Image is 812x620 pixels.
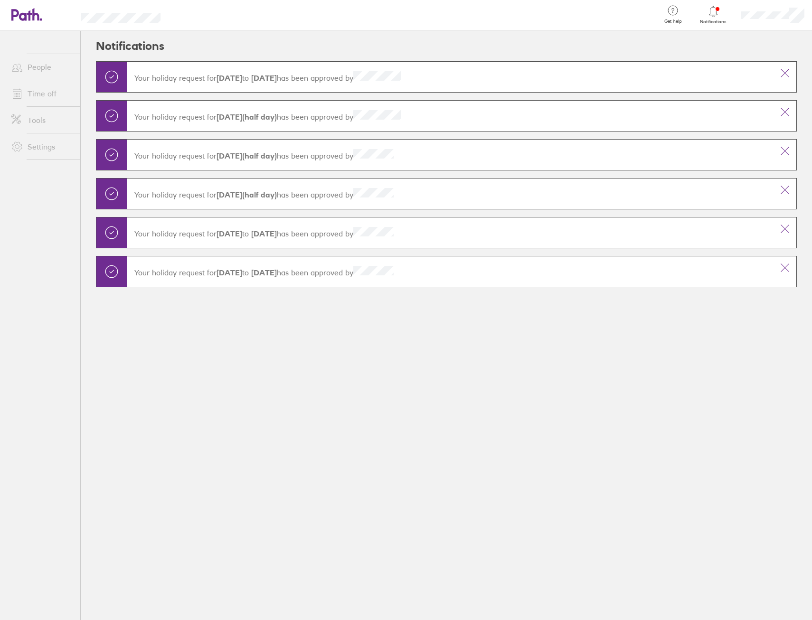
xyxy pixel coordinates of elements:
strong: [DATE] (half day) [217,190,277,199]
p: Your holiday request for has been approved by [134,149,766,160]
p: Your holiday request for has been approved by [134,227,766,238]
p: Your holiday request for has been approved by [134,188,766,199]
strong: [DATE] (half day) [217,151,277,160]
span: to [217,73,277,83]
strong: [DATE] [249,229,277,238]
a: Notifications [698,5,729,25]
strong: [DATE] (half day) [217,112,277,122]
span: to [217,268,277,277]
strong: [DATE] [249,268,277,277]
strong: [DATE] [217,268,242,277]
p: Your holiday request for has been approved by [134,71,766,83]
a: Time off [4,84,80,103]
a: Tools [4,111,80,130]
strong: [DATE] [249,73,277,83]
a: People [4,57,80,76]
p: Your holiday request for has been approved by [134,266,766,277]
h2: Notifications [96,31,164,61]
span: Get help [658,19,689,24]
span: to [217,229,277,238]
strong: [DATE] [217,229,242,238]
span: Notifications [698,19,729,25]
a: Settings [4,137,80,156]
p: Your holiday request for has been approved by [134,110,766,122]
strong: [DATE] [217,73,242,83]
